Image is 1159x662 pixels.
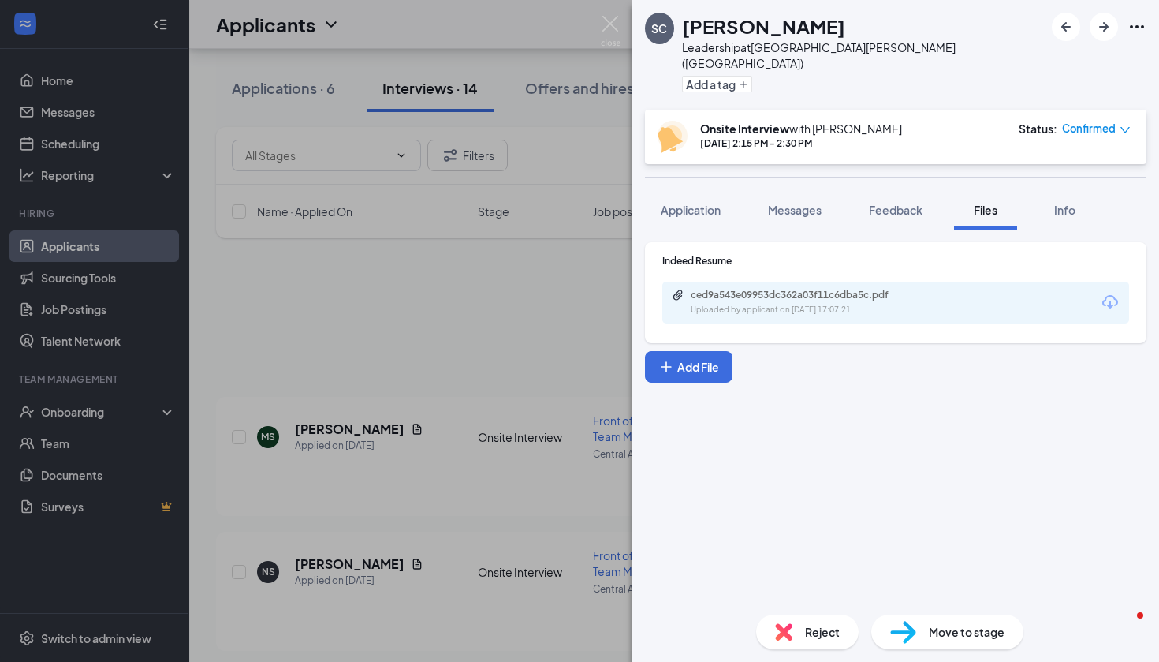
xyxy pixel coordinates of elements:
[645,351,732,383] button: Add FilePlus
[672,289,684,301] svg: Paperclip
[739,80,748,89] svg: Plus
[1019,121,1057,137] div: Status :
[1062,121,1116,137] span: Confirmed
[700,137,902,150] div: [DATE] 2:15 PM - 2:30 PM
[1057,17,1075,36] svg: ArrowLeftNew
[1090,13,1118,41] button: ArrowRight
[1052,13,1080,41] button: ArrowLeftNew
[700,121,902,137] div: with [PERSON_NAME]
[974,203,997,217] span: Files
[651,21,667,36] div: SC
[1120,125,1131,136] span: down
[1127,17,1146,36] svg: Ellipses
[869,203,922,217] span: Feedback
[658,359,674,375] svg: Plus
[700,122,789,136] b: Onsite Interview
[662,254,1129,267] div: Indeed Resume
[691,304,927,316] div: Uploaded by applicant on [DATE] 17:07:21
[682,76,752,92] button: PlusAdd a tag
[682,13,845,39] h1: [PERSON_NAME]
[929,623,1004,641] span: Move to stage
[672,289,927,316] a: Paperclipced9a543e09953dc362a03f11c6dba5c.pdfUploaded by applicant on [DATE] 17:07:21
[768,203,822,217] span: Messages
[691,289,911,301] div: ced9a543e09953dc362a03f11c6dba5c.pdf
[1105,608,1143,646] iframe: Intercom live chat
[1101,293,1120,312] svg: Download
[805,623,840,641] span: Reject
[682,39,1044,71] div: Leadership at [GEOGRAPHIC_DATA][PERSON_NAME] ([GEOGRAPHIC_DATA])
[1054,203,1075,217] span: Info
[1094,17,1113,36] svg: ArrowRight
[661,203,721,217] span: Application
